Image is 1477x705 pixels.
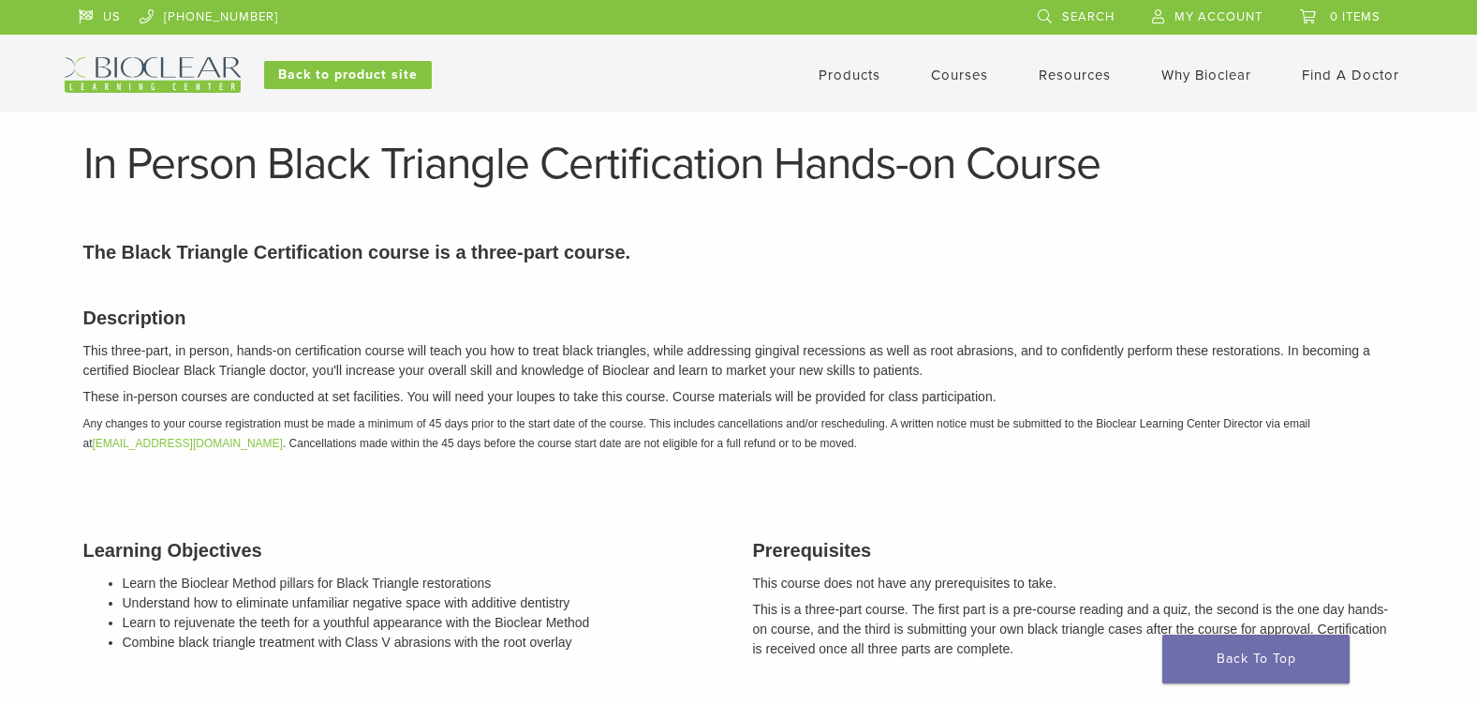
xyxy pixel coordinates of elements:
[83,142,1395,187] h1: In Person Black Triangle Certification Hands-on Course
[83,341,1395,381] p: This three-part, in person, hands-on certification course will teach you how to treat black trian...
[83,417,1310,450] em: Any changes to your course registration must be made a minimum of 45 days prior to the start date...
[123,613,725,633] li: Learn to rejuvenate the teeth for a youthful appearance with the Bioclear Method
[819,67,880,83] a: Products
[1161,67,1251,83] a: Why Bioclear
[1330,9,1381,24] span: 0 items
[1302,67,1399,83] a: Find A Doctor
[264,61,432,89] a: Back to product site
[123,593,725,613] li: Understand how to eliminate unfamiliar negative space with additive dentistry
[1162,635,1350,683] a: Back To Top
[1174,9,1263,24] span: My Account
[753,536,1395,564] h3: Prerequisites
[93,437,283,450] a: [EMAIL_ADDRESS][DOMAIN_NAME]
[83,304,1395,332] h3: Description
[123,633,725,652] li: Combine black triangle treatment with Class V abrasions with the root overlay
[931,67,988,83] a: Courses
[83,536,725,564] h3: Learning Objectives
[1062,9,1115,24] span: Search
[753,600,1395,659] p: This is a three-part course. The first part is a pre-course reading and a quiz, the second is the...
[65,57,241,93] img: Bioclear
[123,574,725,593] li: Learn the Bioclear Method pillars for Black Triangle restorations
[753,574,1395,593] p: This course does not have any prerequisites to take.
[83,238,1395,266] p: The Black Triangle Certification course is a three-part course.
[1039,67,1111,83] a: Resources
[83,387,1395,407] p: These in-person courses are conducted at set facilities. You will need your loupes to take this c...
